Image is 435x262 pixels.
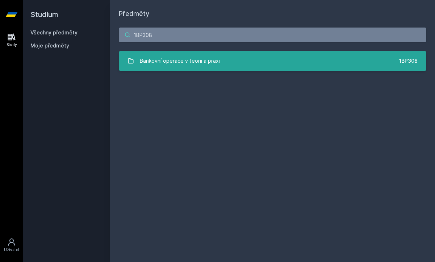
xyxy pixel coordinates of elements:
[119,28,426,42] input: Název nebo ident předmětu…
[140,54,220,68] div: Bankovní operace v teorii a praxi
[119,9,426,19] h1: Předměty
[30,29,78,36] a: Všechny předměty
[399,57,418,65] div: 1BP308
[30,42,69,49] span: Moje předměty
[7,42,17,47] div: Study
[1,29,22,51] a: Study
[119,51,426,71] a: Bankovní operace v teorii a praxi 1BP308
[4,247,19,253] div: Uživatel
[1,234,22,256] a: Uživatel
